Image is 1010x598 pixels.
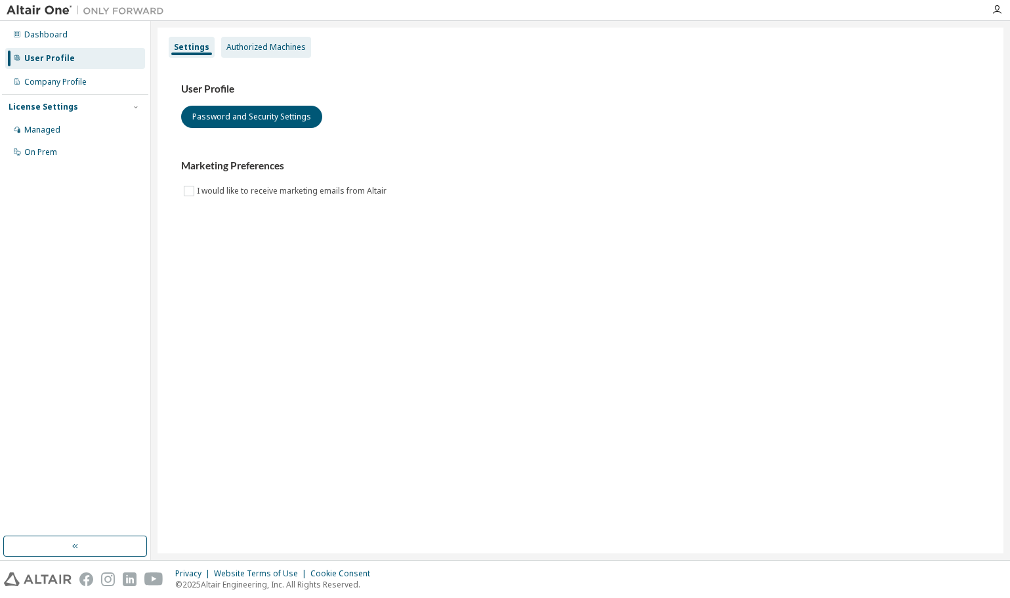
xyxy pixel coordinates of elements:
[123,572,137,586] img: linkedin.svg
[214,568,310,579] div: Website Terms of Use
[181,106,322,128] button: Password and Security Settings
[310,568,378,579] div: Cookie Consent
[79,572,93,586] img: facebook.svg
[197,183,389,199] label: I would like to receive marketing emails from Altair
[181,160,980,173] h3: Marketing Preferences
[101,572,115,586] img: instagram.svg
[24,147,57,158] div: On Prem
[24,53,75,64] div: User Profile
[4,572,72,586] img: altair_logo.svg
[174,42,209,53] div: Settings
[7,4,171,17] img: Altair One
[24,30,68,40] div: Dashboard
[175,579,378,590] p: © 2025 Altair Engineering, Inc. All Rights Reserved.
[226,42,306,53] div: Authorized Machines
[24,77,87,87] div: Company Profile
[144,572,163,586] img: youtube.svg
[175,568,214,579] div: Privacy
[24,125,60,135] div: Managed
[9,102,78,112] div: License Settings
[181,83,980,96] h3: User Profile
